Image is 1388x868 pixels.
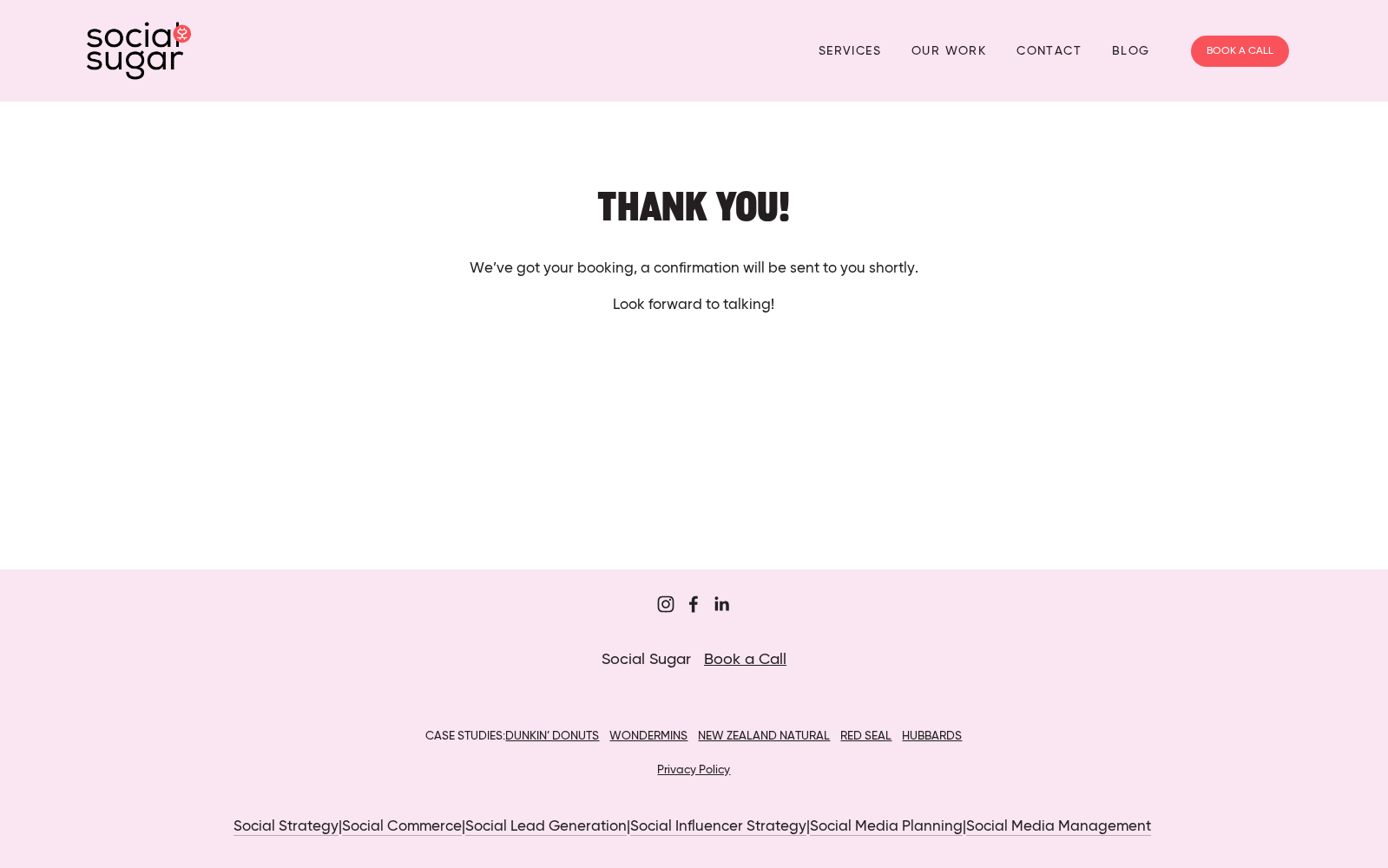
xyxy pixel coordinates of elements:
a: RED SEAL [840,730,891,742]
span: Social Sugar [602,652,691,667]
a: NEW ZEALAND NATURAL [698,730,830,742]
a: Jordan Eley [713,595,730,613]
a: Social Media Planning [810,819,963,836]
p: Look forward to talking! [170,294,1219,317]
a: Book a Call [704,652,786,667]
a: Social Strategy [234,819,339,836]
a: Our Work [911,37,986,64]
a: Contact [1016,37,1082,64]
a: Privacy Policy [657,764,730,776]
a: BOOK A CALL [1191,36,1289,67]
p: We’ve got your booking, a confirmation will be sent to you shortly. [170,258,1219,280]
a: Social Lead Generation [465,819,627,836]
a: Social Media Management [966,819,1151,836]
a: Social Influencer Strategy [630,819,806,836]
p: | | | | | [170,816,1219,838]
a: Services [819,37,881,64]
a: Social Commerce [342,819,462,836]
a: Blog [1112,37,1150,64]
a: DUNKIN’ DONUTS [505,730,599,742]
a: Sugar Digi [685,595,702,613]
h2: Thank you! [170,171,1219,224]
a: Sugar&Partners [657,595,674,613]
a: HUBBARDS [902,730,962,742]
a: WONDERMINS [609,730,687,742]
p: CASE STUDIES: [170,726,1219,748]
img: SocialSugar [87,22,191,80]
